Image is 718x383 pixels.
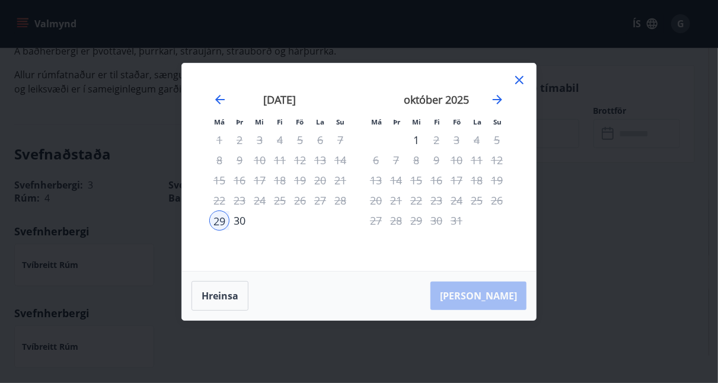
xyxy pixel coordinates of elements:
small: Fi [277,117,283,126]
td: Not available. mánudagur, 15. september 2025 [209,170,229,190]
td: Not available. föstudagur, 12. september 2025 [290,150,310,170]
td: Not available. laugardagur, 27. september 2025 [310,190,330,210]
td: Not available. mánudagur, 22. september 2025 [209,190,229,210]
strong: [DATE] [264,92,296,107]
td: Not available. mánudagur, 6. október 2025 [366,150,386,170]
div: Calendar [196,78,522,257]
td: Not available. föstudagur, 26. september 2025 [290,190,310,210]
small: Þr [393,117,400,126]
td: Not available. sunnudagur, 19. október 2025 [487,170,507,190]
div: Move forward to switch to the next month. [490,92,505,107]
small: La [316,117,324,126]
td: Not available. fimmtudagur, 9. október 2025 [426,150,446,170]
td: Not available. laugardagur, 6. september 2025 [310,130,330,150]
td: Not available. föstudagur, 17. október 2025 [446,170,467,190]
td: Selected as start date. mánudagur, 29. september 2025 [209,210,229,231]
td: Not available. miðvikudagur, 22. október 2025 [406,190,426,210]
td: Not available. mánudagur, 8. september 2025 [209,150,229,170]
td: Not available. miðvikudagur, 10. september 2025 [250,150,270,170]
td: Not available. þriðjudagur, 2. september 2025 [229,130,250,150]
td: Not available. fimmtudagur, 2. október 2025 [426,130,446,150]
td: Not available. föstudagur, 10. október 2025 [446,150,467,170]
strong: október 2025 [404,92,469,107]
small: Má [371,117,382,126]
small: Su [336,117,344,126]
td: Not available. þriðjudagur, 9. september 2025 [229,150,250,170]
div: 30 [229,210,250,231]
div: Move backward to switch to the previous month. [213,92,227,107]
td: Not available. þriðjudagur, 28. október 2025 [386,210,406,231]
div: Aðeins útritun í boði [426,170,446,190]
td: Not available. miðvikudagur, 24. september 2025 [250,190,270,210]
small: Mi [413,117,422,126]
td: Not available. fimmtudagur, 16. október 2025 [426,170,446,190]
td: Not available. sunnudagur, 7. september 2025 [330,130,350,150]
td: Not available. þriðjudagur, 7. október 2025 [386,150,406,170]
td: Not available. sunnudagur, 28. september 2025 [330,190,350,210]
td: Not available. fimmtudagur, 25. september 2025 [270,190,290,210]
td: Not available. sunnudagur, 21. september 2025 [330,170,350,190]
button: Hreinsa [192,281,248,311]
td: Not available. sunnudagur, 26. október 2025 [487,190,507,210]
small: Fö [454,117,461,126]
td: Not available. laugardagur, 20. september 2025 [310,170,330,190]
td: Not available. laugardagur, 4. október 2025 [467,130,487,150]
td: Not available. þriðjudagur, 23. september 2025 [229,190,250,210]
td: Not available. sunnudagur, 14. september 2025 [330,150,350,170]
td: Not available. föstudagur, 3. október 2025 [446,130,467,150]
td: Not available. miðvikudagur, 17. september 2025 [250,170,270,190]
td: Choose miðvikudagur, 1. október 2025 as your check-out date. It’s available. [406,130,426,150]
td: Not available. laugardagur, 13. september 2025 [310,150,330,170]
td: Not available. mánudagur, 1. september 2025 [209,130,229,150]
td: Not available. þriðjudagur, 16. september 2025 [229,170,250,190]
small: Fö [296,117,304,126]
small: Má [214,117,225,126]
small: Su [493,117,502,126]
td: Not available. fimmtudagur, 4. september 2025 [270,130,290,150]
td: Not available. miðvikudagur, 15. október 2025 [406,170,426,190]
td: Not available. miðvikudagur, 8. október 2025 [406,150,426,170]
td: Not available. föstudagur, 24. október 2025 [446,190,467,210]
td: Not available. laugardagur, 11. október 2025 [467,150,487,170]
td: Not available. laugardagur, 18. október 2025 [467,170,487,190]
td: Not available. miðvikudagur, 29. október 2025 [406,210,426,231]
td: Not available. sunnudagur, 5. október 2025 [487,130,507,150]
small: La [473,117,481,126]
td: Choose þriðjudagur, 30. september 2025 as your check-out date. It’s available. [229,210,250,231]
td: Not available. fimmtudagur, 23. október 2025 [426,190,446,210]
td: Not available. fimmtudagur, 11. september 2025 [270,150,290,170]
div: Aðeins innritun í boði [209,210,229,231]
td: Not available. föstudagur, 5. september 2025 [290,130,310,150]
td: Not available. sunnudagur, 12. október 2025 [487,150,507,170]
td: Not available. mánudagur, 27. október 2025 [366,210,386,231]
td: Not available. miðvikudagur, 3. september 2025 [250,130,270,150]
td: Not available. fimmtudagur, 30. október 2025 [426,210,446,231]
td: Not available. föstudagur, 31. október 2025 [446,210,467,231]
small: Fi [434,117,440,126]
div: Aðeins útritun í boði [406,130,426,150]
td: Not available. mánudagur, 20. október 2025 [366,190,386,210]
td: Not available. föstudagur, 19. september 2025 [290,170,310,190]
td: Not available. þriðjudagur, 21. október 2025 [386,190,406,210]
td: Not available. fimmtudagur, 18. september 2025 [270,170,290,190]
small: Mi [256,117,264,126]
td: Not available. þriðjudagur, 14. október 2025 [386,170,406,190]
td: Not available. laugardagur, 25. október 2025 [467,190,487,210]
td: Not available. mánudagur, 13. október 2025 [366,170,386,190]
small: Þr [236,117,243,126]
div: Aðeins útritun í boði [446,190,467,210]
